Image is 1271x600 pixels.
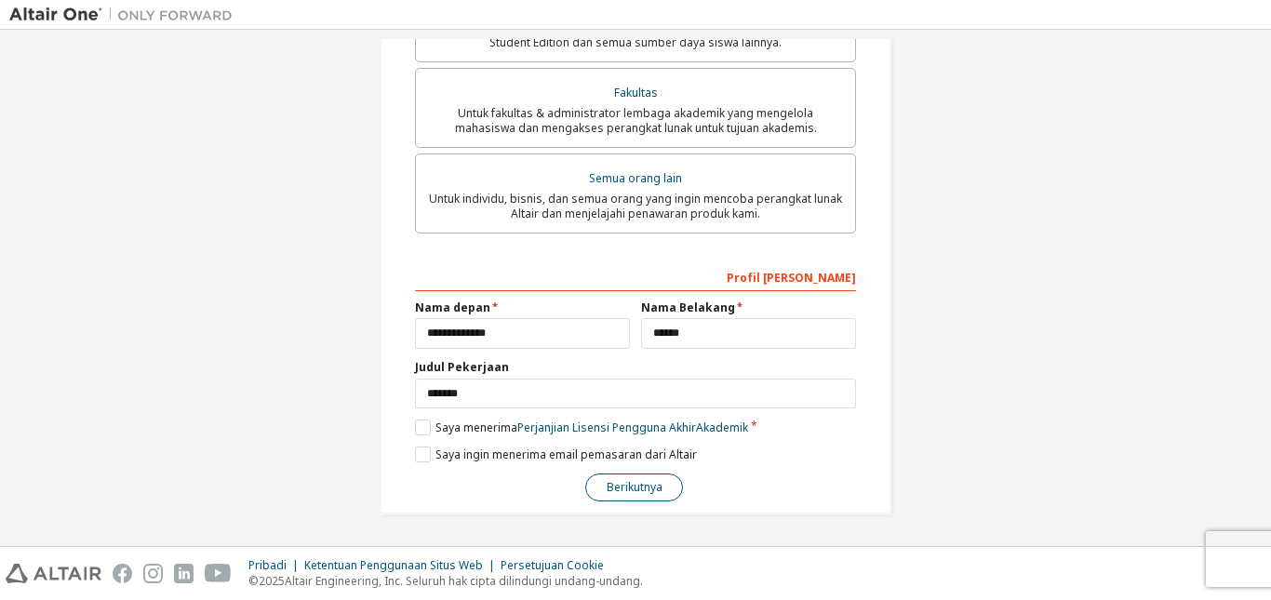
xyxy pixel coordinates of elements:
[589,170,682,186] font: Semua orang lain
[727,270,856,286] font: Profil [PERSON_NAME]
[113,564,132,583] img: facebook.svg
[205,564,232,583] img: youtube.svg
[696,420,748,435] font: Akademik
[429,191,842,221] font: Untuk individu, bisnis, dan semua orang yang ingin mencoba perangkat lunak Altair dan menjelajahi...
[259,573,285,589] font: 2025
[174,564,194,583] img: linkedin.svg
[435,420,517,435] font: Saya menerima
[501,557,604,573] font: Persetujuan Cookie
[455,105,817,136] font: Untuk fakultas & administrator lembaga akademik yang mengelola mahasiswa dan mengakses perangkat ...
[6,564,101,583] img: altair_logo.svg
[607,479,662,495] font: Berikutnya
[143,564,163,583] img: instagram.svg
[435,447,697,462] font: Saya ingin menerima email pemasaran dari Altair
[517,420,696,435] font: Perjanjian Lisensi Pengguna Akhir
[9,6,242,24] img: Altair Satu
[415,359,509,375] font: Judul Pekerjaan
[248,557,287,573] font: Pribadi
[415,300,490,315] font: Nama depan
[304,557,483,573] font: Ketentuan Penggunaan Situs Web
[248,573,259,589] font: ©
[614,85,658,100] font: Fakultas
[585,473,683,501] button: Berikutnya
[641,300,735,315] font: Nama Belakang
[285,573,643,589] font: Altair Engineering, Inc. Seluruh hak cipta dilindungi undang-undang.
